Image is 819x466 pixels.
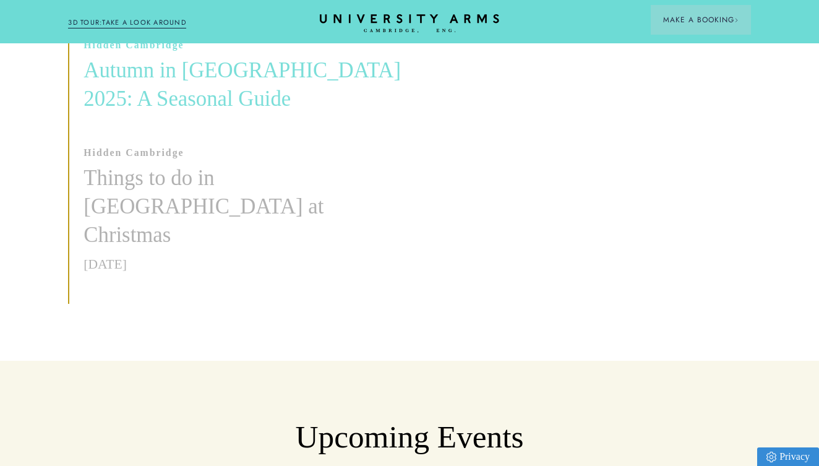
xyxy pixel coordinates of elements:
[651,5,751,35] button: Make a BookingArrow icon
[68,17,186,28] a: 3D TOUR:TAKE A LOOK AROUND
[84,38,415,52] p: Hidden Cambridge
[69,146,415,275] a: Hidden Cambridge Things to do in [GEOGRAPHIC_DATA] at Christmas [DATE]
[757,447,819,466] a: Privacy
[84,164,415,250] h3: Things to do in [GEOGRAPHIC_DATA] at Christmas
[734,18,739,22] img: Arrow icon
[69,38,415,118] a: Hidden Cambridge Autumn in [GEOGRAPHIC_DATA] 2025: A Seasonal Guide
[84,254,415,275] p: [DATE]
[84,146,415,160] p: Hidden Cambridge
[320,14,499,33] a: Home
[68,418,750,457] h2: Upcoming Events
[766,452,776,462] img: Privacy
[84,56,415,113] h3: Autumn in [GEOGRAPHIC_DATA] 2025: A Seasonal Guide
[663,14,739,25] span: Make a Booking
